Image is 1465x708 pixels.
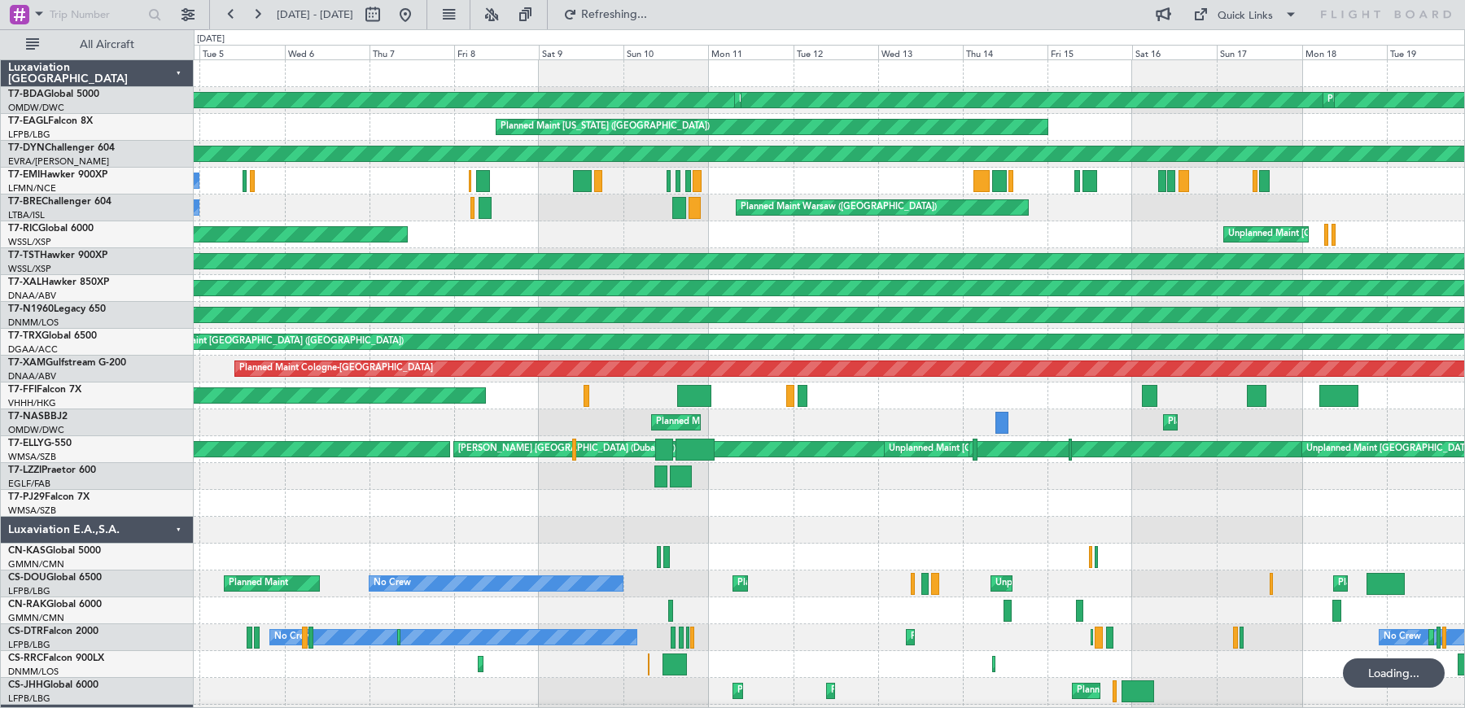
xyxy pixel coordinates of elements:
[8,358,126,368] a: T7-XAMGulfstream G-200
[878,45,963,59] div: Wed 13
[8,666,59,678] a: DNMM/LOS
[8,278,42,287] span: T7-XAL
[8,492,45,502] span: T7-PJ29
[239,356,433,381] div: Planned Maint Cologne-[GEOGRAPHIC_DATA]
[197,33,225,46] div: [DATE]
[8,600,102,610] a: CN-RAKGlobal 6000
[8,358,46,368] span: T7-XAM
[8,478,50,490] a: EGLF/FAB
[995,571,1263,596] div: Unplanned Maint [GEOGRAPHIC_DATA] ([GEOGRAPHIC_DATA])
[8,573,102,583] a: CS-DOUGlobal 6500
[454,45,539,59] div: Fri 8
[8,209,45,221] a: LTBA/ISL
[8,412,68,422] a: T7-NASBBJ2
[8,424,64,436] a: OMDW/DWC
[580,9,649,20] span: Refreshing...
[8,492,90,502] a: T7-PJ29Falcon 7X
[1384,625,1421,649] div: No Crew
[8,680,98,690] a: CS-JHHGlobal 6000
[1185,2,1305,28] button: Quick Links
[8,263,51,275] a: WSSL/XSP
[8,573,46,583] span: CS-DOU
[737,679,994,703] div: Planned Maint [GEOGRAPHIC_DATA] ([GEOGRAPHIC_DATA])
[8,331,97,341] a: T7-TRXGlobal 6500
[1302,45,1387,59] div: Mon 18
[8,170,107,180] a: T7-EMIHawker 900XP
[8,639,50,651] a: LFPB/LBG
[8,236,51,248] a: WSSL/XSP
[911,625,994,649] div: Planned Maint Sofia
[8,465,96,475] a: T7-LZZIPraetor 600
[1217,45,1301,59] div: Sun 17
[8,116,48,126] span: T7-EAGL
[8,627,43,636] span: CS-DTR
[8,385,81,395] a: T7-FFIFalcon 7X
[1132,45,1217,59] div: Sat 16
[199,45,284,59] div: Tue 5
[1168,410,1351,435] div: Planned Maint Abuja ([PERSON_NAME] Intl)
[656,410,839,435] div: Planned Maint Abuja ([PERSON_NAME] Intl)
[458,437,676,461] div: [PERSON_NAME] [GEOGRAPHIC_DATA] (Dubai Intl)
[8,224,38,234] span: T7-RIC
[8,465,42,475] span: T7-LZZI
[8,693,50,705] a: LFPB/LBG
[277,7,353,22] span: [DATE] - [DATE]
[8,439,44,448] span: T7-ELLY
[8,546,101,556] a: CN-KASGlobal 5000
[739,88,899,112] div: Planned Maint Dubai (Al Maktoum Intl)
[8,304,54,314] span: T7-N1960
[1218,8,1273,24] div: Quick Links
[8,451,56,463] a: WMSA/SZB
[8,290,56,302] a: DNAA/ABV
[794,45,878,59] div: Tue 12
[741,195,937,220] div: Planned Maint Warsaw ([GEOGRAPHIC_DATA])
[889,437,1279,461] div: Unplanned Maint [GEOGRAPHIC_DATA] (Sultan [PERSON_NAME] [PERSON_NAME] - Subang)
[8,116,93,126] a: T7-EAGLFalcon 8X
[8,182,56,194] a: LFMN/NCE
[42,39,172,50] span: All Aircraft
[8,612,64,624] a: GMMN/CMN
[8,331,42,341] span: T7-TRX
[8,505,56,517] a: WMSA/SZB
[1343,658,1445,688] div: Loading...
[8,102,64,114] a: OMDW/DWC
[8,370,56,382] a: DNAA/ABV
[229,571,288,596] div: Planned Maint
[8,197,112,207] a: T7-BREChallenger 604
[147,330,404,354] div: Planned Maint [GEOGRAPHIC_DATA] ([GEOGRAPHIC_DATA])
[963,45,1047,59] div: Thu 14
[8,439,72,448] a: T7-ELLYG-550
[8,129,50,141] a: LFPB/LBG
[1047,45,1132,59] div: Fri 15
[8,90,99,99] a: T7-BDAGlobal 5000
[18,32,177,58] button: All Aircraft
[8,653,104,663] a: CS-RRCFalcon 900LX
[8,343,58,356] a: DGAA/ACC
[708,45,793,59] div: Mon 11
[8,143,115,153] a: T7-DYNChallenger 604
[8,653,43,663] span: CS-RRC
[737,571,994,596] div: Planned Maint [GEOGRAPHIC_DATA] ([GEOGRAPHIC_DATA])
[8,251,107,260] a: T7-TSTHawker 900XP
[8,197,42,207] span: T7-BRE
[8,251,40,260] span: T7-TST
[8,170,40,180] span: T7-EMI
[8,317,59,329] a: DNMM/LOS
[8,600,46,610] span: CN-RAK
[50,2,143,27] input: Trip Number
[539,45,623,59] div: Sat 9
[8,558,64,570] a: GMMN/CMN
[8,143,45,153] span: T7-DYN
[274,625,312,649] div: No Crew
[8,385,37,395] span: T7-FFI
[8,412,44,422] span: T7-NAS
[8,397,56,409] a: VHHH/HKG
[8,155,109,168] a: EVRA/[PERSON_NAME]
[370,45,454,59] div: Thu 7
[8,90,44,99] span: T7-BDA
[831,679,1087,703] div: Planned Maint [GEOGRAPHIC_DATA] ([GEOGRAPHIC_DATA])
[8,546,46,556] span: CN-KAS
[1228,222,1431,247] div: Unplanned Maint [GEOGRAPHIC_DATA] (Seletar)
[285,45,370,59] div: Wed 6
[623,45,708,59] div: Sun 10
